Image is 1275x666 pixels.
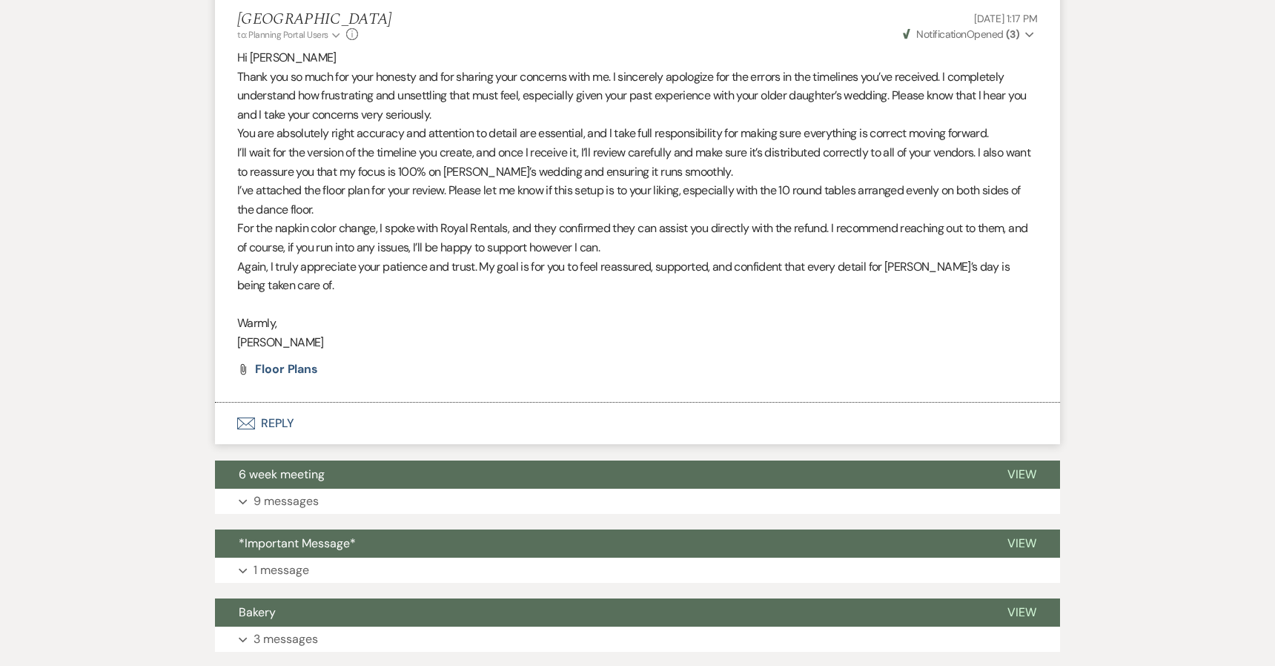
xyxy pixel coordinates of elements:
span: View [1007,604,1036,620]
button: View [984,599,1060,627]
button: View [984,461,1060,489]
span: to: Planning Portal Users [237,29,328,41]
button: Bakery [215,599,984,627]
button: NotificationOpened (3) [901,27,1038,42]
span: Notification [916,27,966,41]
p: 3 messages [254,630,318,649]
button: 6 week meeting [215,461,984,489]
button: 9 messages [215,489,1060,514]
p: [PERSON_NAME] [237,333,1038,352]
button: *Important Message* [215,530,984,558]
button: 3 messages [215,627,1060,652]
button: to: Planning Portal Users [237,28,342,42]
p: Thank you so much for your honesty and for sharing your concerns with me. I sincerely apologize f... [237,67,1038,125]
span: 6 week meeting [239,466,325,482]
p: You are absolutely right accuracy and attention to detail are essential, and I take full responsi... [237,124,1038,143]
span: [DATE] 1:17 PM [974,12,1038,25]
span: Opened [903,27,1019,41]
p: 1 message [254,561,309,580]
p: Hi [PERSON_NAME] [237,48,1038,67]
button: 1 message [215,558,1060,583]
button: Reply [215,403,1060,444]
span: Bakery [239,604,276,620]
span: View [1007,466,1036,482]
span: View [1007,535,1036,551]
p: I’ll wait for the version of the timeline you create, and once I receive it, I’ll review carefull... [237,143,1038,181]
p: Warmly, [237,314,1038,333]
p: Again, I truly appreciate your patience and trust. My goal is for you to feel reassured, supporte... [237,257,1038,295]
h5: [GEOGRAPHIC_DATA] [237,10,392,29]
span: *Important Message* [239,535,356,551]
span: Floor plans [255,361,318,377]
p: I’ve attached the floor plan for your review. Please let me know if this setup is to your liking,... [237,181,1038,219]
strong: ( 3 ) [1006,27,1019,41]
a: Floor plans [255,363,318,375]
p: 9 messages [254,492,319,511]
button: View [984,530,1060,558]
p: For the napkin color change, I spoke with Royal Rentals, and they confirmed they can assist you d... [237,219,1038,257]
